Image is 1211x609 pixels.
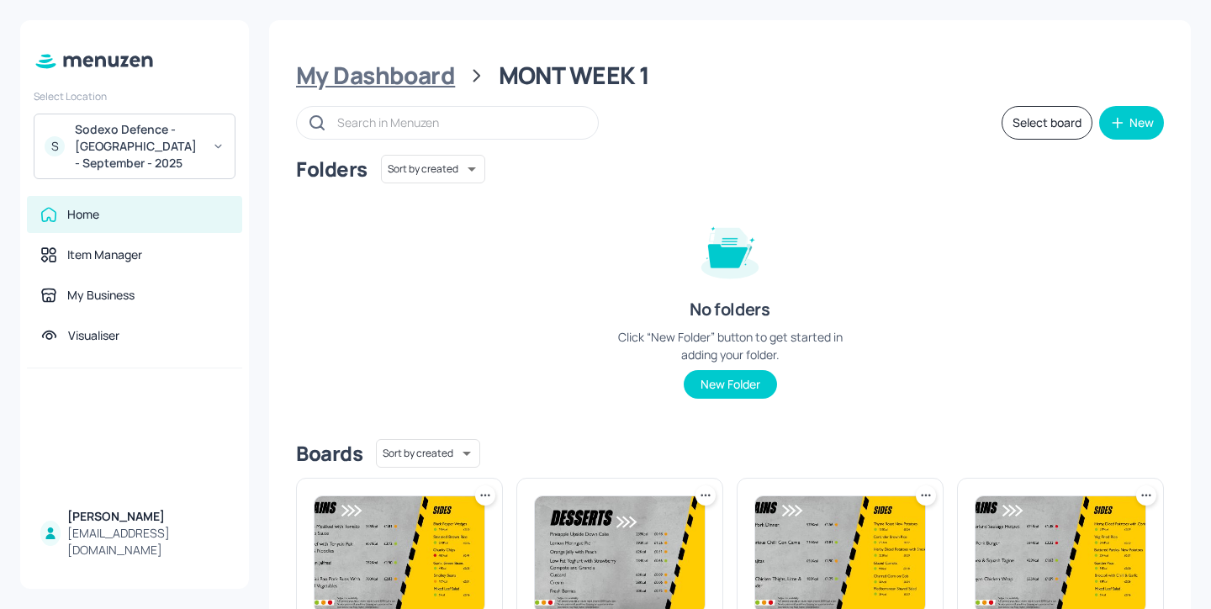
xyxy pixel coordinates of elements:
div: Folders [296,156,368,183]
div: [PERSON_NAME] [67,508,229,525]
div: No folders [690,298,769,321]
input: Search in Menuzen [337,110,581,135]
div: MONT WEEK 1 [499,61,650,91]
button: Select board [1002,106,1092,140]
div: My Dashboard [296,61,455,91]
div: Boards [296,440,362,467]
div: Visualiser [68,327,119,344]
div: New [1129,117,1154,129]
div: Item Manager [67,246,142,263]
div: My Business [67,287,135,304]
div: Click “New Folder” button to get started in adding your folder. [604,328,856,363]
div: Home [67,206,99,223]
div: Sodexo Defence - [GEOGRAPHIC_DATA] - September - 2025 [75,121,202,172]
div: Select Location [34,89,235,103]
div: Sort by created [376,437,480,470]
div: [EMAIL_ADDRESS][DOMAIN_NAME] [67,525,229,559]
div: S [45,136,65,156]
img: folder-empty [688,207,772,291]
div: Sort by created [381,152,485,186]
button: New Folder [684,370,777,399]
button: New [1099,106,1164,140]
